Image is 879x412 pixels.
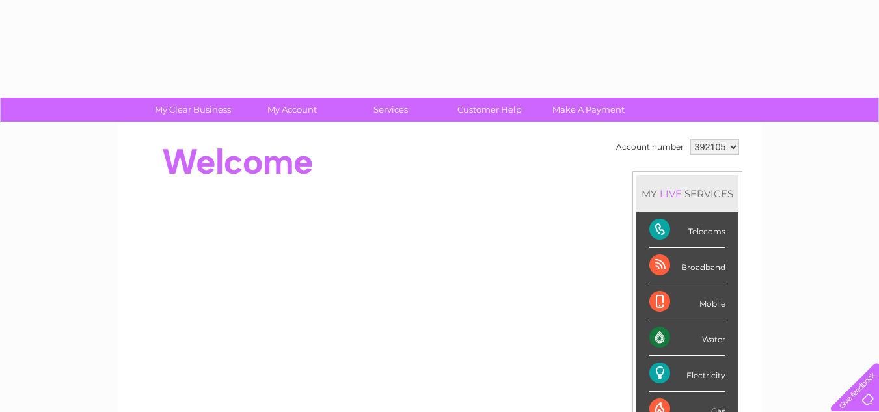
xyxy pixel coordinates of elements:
div: Mobile [649,284,725,320]
div: MY SERVICES [636,175,738,212]
div: Broadband [649,248,725,284]
div: Water [649,320,725,356]
a: My Account [238,98,345,122]
a: Make A Payment [535,98,642,122]
div: Electricity [649,356,725,392]
a: Customer Help [436,98,543,122]
a: My Clear Business [139,98,247,122]
div: Telecoms [649,212,725,248]
div: LIVE [657,187,684,200]
td: Account number [613,136,687,158]
a: Services [337,98,444,122]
